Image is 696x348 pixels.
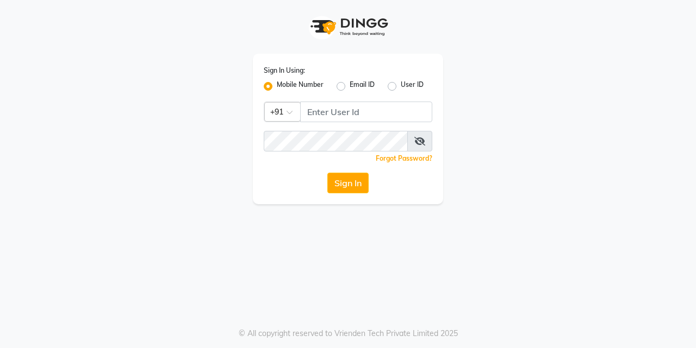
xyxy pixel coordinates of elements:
label: Mobile Number [277,80,324,93]
img: logo1.svg [304,11,391,43]
button: Sign In [327,173,369,193]
label: Sign In Using: [264,66,305,75]
a: Forgot Password? [376,154,432,162]
input: Username [300,102,432,122]
label: User ID [401,80,424,93]
input: Username [264,131,408,151]
label: Email ID [350,80,375,93]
